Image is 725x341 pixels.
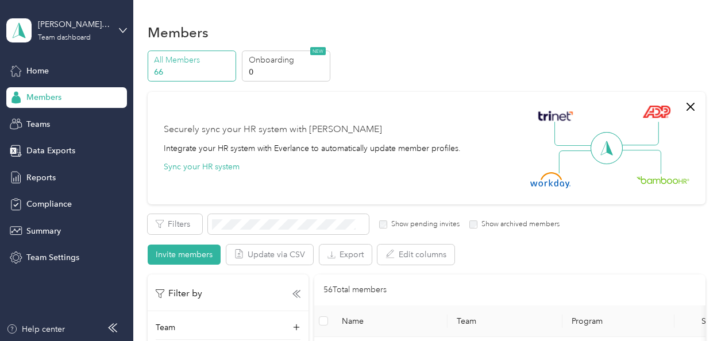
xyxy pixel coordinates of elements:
[38,18,110,30] div: [PERSON_NAME] FIT Team
[26,118,50,130] span: Teams
[477,219,560,230] label: Show archived members
[154,66,232,78] p: 66
[26,225,61,237] span: Summary
[562,305,674,337] th: Program
[642,105,670,118] img: ADP
[448,305,562,337] th: Team
[26,172,56,184] span: Reports
[319,245,372,265] button: Export
[164,142,461,154] div: Integrate your HR system with Everlance to automatically update member profiles.
[249,54,327,66] p: Onboarding
[26,91,61,103] span: Members
[148,26,209,38] h1: Members
[535,108,576,124] img: Trinet
[26,198,72,210] span: Compliance
[554,122,595,146] img: Line Left Up
[310,47,326,55] span: NEW
[154,54,232,66] p: All Members
[377,245,454,265] button: Edit columns
[619,122,659,146] img: Line Right Up
[156,286,202,301] p: Filter by
[26,145,75,157] span: Data Exports
[156,321,175,334] p: Team
[226,245,313,265] button: Update via CSV
[323,284,387,296] p: 56 Total members
[6,323,65,335] button: Help center
[26,251,79,263] span: Team Settings
[26,65,49,77] span: Home
[637,176,689,184] img: BambooHR
[164,123,382,137] div: Securely sync your HR system with [PERSON_NAME]
[621,150,661,175] img: Line Right Down
[342,316,438,326] span: Name
[661,277,725,341] iframe: Everlance-gr Chat Button Frame
[249,66,327,78] p: 0
[148,245,221,265] button: Invite members
[530,172,570,188] img: Workday
[38,34,91,41] div: Team dashboard
[164,161,240,173] button: Sync your HR system
[148,214,202,234] button: Filters
[387,219,460,230] label: Show pending invites
[333,305,448,337] th: Name
[558,150,599,173] img: Line Left Down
